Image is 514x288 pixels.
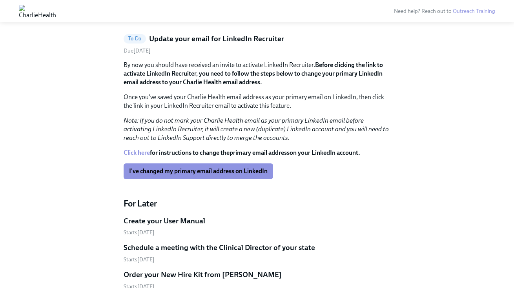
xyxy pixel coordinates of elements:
[149,34,284,44] h5: Update your email for LinkedIn Recruiter
[129,167,268,175] span: I've changed my primary email address on LinkedIn
[124,117,389,141] em: Note: If you do not mark your Charlie Health email as your primary LinkedIn email before activati...
[124,198,390,210] h4: For Later
[124,229,155,236] span: Wednesday, October 8th 2025, 10:00 am
[124,36,146,42] span: To Do
[19,5,56,17] img: CharlieHealth
[453,8,495,14] a: Outreach Training
[124,243,315,253] h5: Schedule a meeting with the Clinical Director of your state
[124,61,390,87] p: By now you should have received an invite to activate LinkedIn Recruiter.
[124,149,360,156] strong: for instructions to change the on your LinkedIn account.
[124,216,390,237] a: Create your User ManualStarts[DATE]
[124,216,205,226] h5: Create your User Manual
[124,256,155,263] span: Wednesday, October 8th 2025, 10:00 am
[124,61,383,86] strong: Before clicking the link to activate LinkedIn Recruiter, you need to follow the steps below to ch...
[230,149,290,156] strong: primary email address
[124,270,282,280] h5: Order your New Hire Kit from [PERSON_NAME]
[124,149,150,156] a: Click here
[394,8,495,14] span: Need help? Reach out to
[124,34,390,54] a: To DoUpdate your email for LinkedIn RecruiterDue[DATE]
[124,243,390,263] a: Schedule a meeting with the Clinical Director of your stateStarts[DATE]
[124,93,390,110] p: Once you've saved your Charlie Health email address as your primary email on LinkedIn, then click...
[124,163,273,179] button: I've changed my primary email address on LinkedIn
[124,47,151,54] span: Saturday, October 11th 2025, 10:00 am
